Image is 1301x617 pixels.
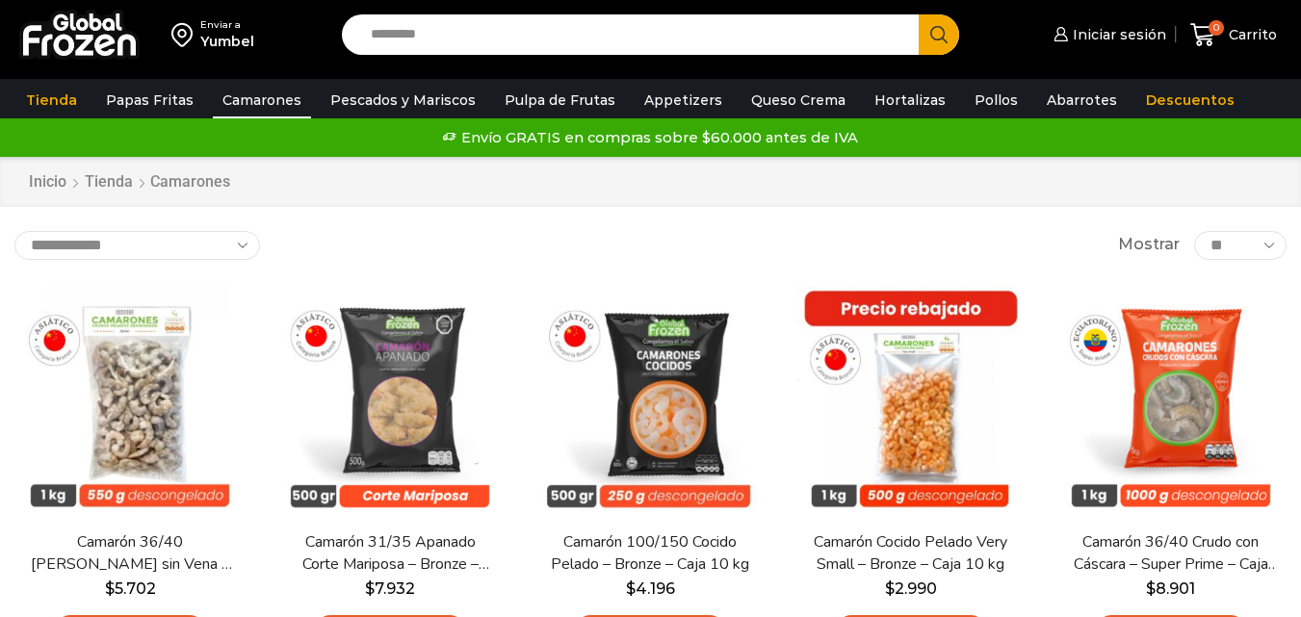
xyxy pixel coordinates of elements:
a: Camarones [213,82,311,118]
a: Camarón Cocido Pelado Very Small – Bronze – Caja 10 kg [807,531,1015,576]
span: Iniciar sesión [1068,25,1166,44]
span: Mostrar [1118,234,1180,256]
a: Camarón 36/40 [PERSON_NAME] sin Vena – Bronze – Caja 10 kg [26,531,234,576]
a: Tienda [16,82,87,118]
a: Pollos [965,82,1028,118]
a: Queso Crema [742,82,855,118]
span: Carrito [1224,25,1277,44]
a: Pulpa de Frutas [495,82,625,118]
div: Yumbel [200,32,254,51]
select: Pedido de la tienda [14,231,260,260]
button: Search button [919,14,959,55]
a: Descuentos [1136,82,1244,118]
a: Camarón 31/35 Apanado Corte Mariposa – Bronze – Caja 5 kg [286,531,494,576]
span: $ [105,579,115,598]
span: 0 [1209,20,1224,36]
span: $ [1146,579,1156,598]
span: $ [885,579,895,598]
a: Inicio [28,171,67,193]
a: Camarón 100/150 Cocido Pelado – Bronze – Caja 10 kg [546,531,754,576]
a: Pescados y Mariscos [321,82,485,118]
bdi: 2.990 [885,579,937,598]
bdi: 5.702 [105,579,156,598]
bdi: 4.196 [626,579,675,598]
a: Appetizers [635,82,732,118]
a: Abarrotes [1037,82,1127,118]
img: address-field-icon.svg [171,18,200,51]
bdi: 7.932 [365,579,415,598]
span: $ [365,579,375,598]
a: Papas Fritas [96,82,203,118]
a: Iniciar sesión [1049,15,1166,54]
a: Hortalizas [865,82,955,118]
a: 0 Carrito [1185,13,1282,58]
nav: Breadcrumb [28,171,230,193]
div: Enviar a [200,18,254,32]
a: Camarón 36/40 Crudo con Cáscara – Super Prime – Caja 10 kg [1067,531,1275,576]
bdi: 8.901 [1146,579,1195,598]
a: Tienda [84,171,134,193]
span: $ [626,579,636,598]
h1: Camarones [150,172,230,191]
